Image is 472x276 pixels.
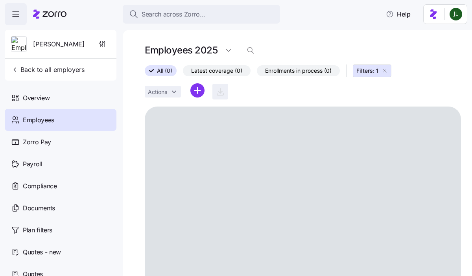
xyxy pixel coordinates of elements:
span: Latest coverage (0) [191,66,242,76]
span: Plan filters [23,225,52,235]
span: Compliance [23,181,57,191]
a: Overview [5,87,116,109]
span: Search across Zorro... [142,9,205,19]
span: Quotes - new [23,247,61,257]
span: Documents [23,203,55,213]
a: Compliance [5,175,116,197]
span: All (0) [157,66,172,76]
svg: add icon [190,83,205,98]
span: Filters: 1 [356,67,378,75]
span: Enrollments in process (0) [265,66,332,76]
span: Employees [23,115,54,125]
span: Payroll [23,159,42,169]
img: Employer logo [11,37,26,52]
button: Filters: 1 [353,64,391,77]
button: Back to all employers [8,62,88,77]
span: Back to all employers [11,65,85,74]
span: [PERSON_NAME] [33,39,85,49]
button: Search across Zorro... [123,5,280,24]
span: Help [386,9,411,19]
button: Help [380,6,417,22]
a: Plan filters [5,219,116,241]
a: Payroll [5,153,116,175]
button: Actions [145,86,181,98]
a: Zorro Pay [5,131,116,153]
a: Documents [5,197,116,219]
a: Employees [5,109,116,131]
span: Zorro Pay [23,137,51,147]
span: Actions [148,89,167,95]
h1: Employees 2025 [145,44,218,56]
img: d9b9d5af0451fe2f8c405234d2cf2198 [450,8,462,20]
a: Quotes - new [5,241,116,263]
span: Overview [23,93,50,103]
